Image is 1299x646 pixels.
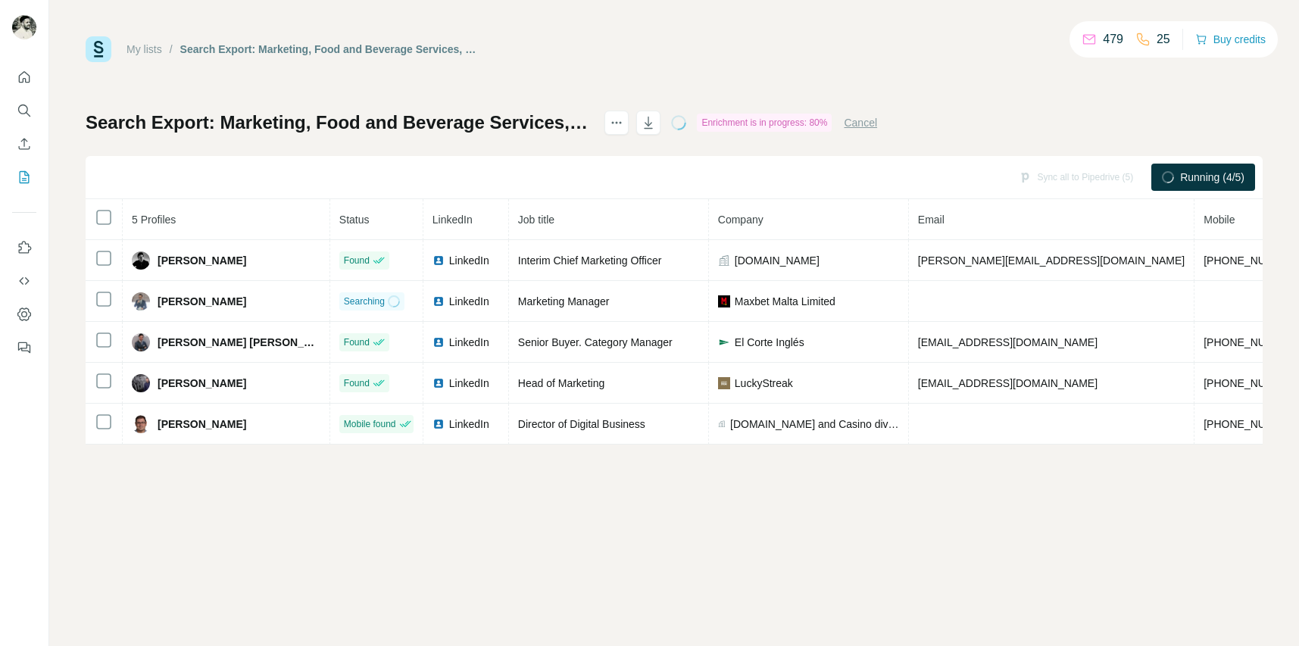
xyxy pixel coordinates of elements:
img: LinkedIn logo [432,254,445,267]
img: company-logo [718,295,730,307]
button: Enrich CSV [12,130,36,158]
h1: Search Export: Marketing, Food and Beverage Services, Banking, Gambling Facilities and Casinos - ... [86,111,591,135]
button: Search [12,97,36,124]
span: [DOMAIN_NAME] and Casino division of Grup Peralada [730,417,899,432]
span: Searching [344,295,385,308]
img: LinkedIn logo [432,418,445,430]
span: [PERSON_NAME] [PERSON_NAME] [158,335,320,350]
span: Email [918,214,945,226]
img: company-logo [718,377,730,389]
span: 5 Profiles [132,214,176,226]
span: Head of Marketing [518,377,604,389]
span: Job title [518,214,554,226]
img: Avatar [132,251,150,270]
span: [PERSON_NAME] [158,417,246,432]
span: LinkedIn [432,214,473,226]
button: Feedback [12,334,36,361]
span: [PHONE_NUMBER] [1204,377,1299,389]
img: LinkedIn logo [432,336,445,348]
img: Avatar [132,292,150,311]
img: Avatar [12,15,36,39]
span: Found [344,254,370,267]
button: Buy credits [1195,29,1266,50]
button: Use Surfe on LinkedIn [12,234,36,261]
button: My lists [12,164,36,191]
img: Avatar [132,415,150,433]
img: Surfe Logo [86,36,111,62]
span: Mobile found [344,417,396,431]
div: Enrichment is in progress: 80% [697,114,832,132]
img: LinkedIn logo [432,295,445,307]
span: Status [339,214,370,226]
span: LinkedIn [449,376,489,391]
span: Maxbet Malta Limited [735,294,835,309]
button: Use Surfe API [12,267,36,295]
img: company-logo [718,336,730,348]
span: [PERSON_NAME] [158,253,246,268]
span: Found [344,335,370,349]
span: [PHONE_NUMBER] [1204,254,1299,267]
p: 479 [1103,30,1123,48]
span: El Corte Inglés [735,335,804,350]
a: My lists [126,43,162,55]
p: 25 [1157,30,1170,48]
span: [DOMAIN_NAME] [735,253,820,268]
span: Director of Digital Business [518,418,645,430]
img: Avatar [132,333,150,351]
span: Marketing Manager [518,295,610,307]
span: [PHONE_NUMBER] [1204,336,1299,348]
span: [PERSON_NAME] [158,294,246,309]
img: LinkedIn logo [432,377,445,389]
span: Mobile [1204,214,1235,226]
span: LinkedIn [449,335,489,350]
button: actions [604,111,629,135]
span: [PERSON_NAME] [158,376,246,391]
span: [EMAIL_ADDRESS][DOMAIN_NAME] [918,377,1098,389]
span: [PERSON_NAME][EMAIL_ADDRESS][DOMAIN_NAME] [918,254,1185,267]
img: Avatar [132,374,150,392]
div: Search Export: Marketing, Food and Beverage Services, Banking, Gambling Facilities and Casinos - ... [180,42,481,57]
span: [EMAIL_ADDRESS][DOMAIN_NAME] [918,336,1098,348]
li: / [170,42,173,57]
button: Cancel [844,115,877,130]
button: Dashboard [12,301,36,328]
span: Senior Buyer. Category Manager [518,336,673,348]
span: LinkedIn [449,294,489,309]
span: Company [718,214,763,226]
span: Interim Chief Marketing Officer [518,254,662,267]
span: [PHONE_NUMBER] [1204,418,1299,430]
span: Found [344,376,370,390]
button: Quick start [12,64,36,91]
span: LinkedIn [449,253,489,268]
span: Running (4/5) [1180,170,1244,185]
span: LuckyStreak [735,376,793,391]
span: LinkedIn [449,417,489,432]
